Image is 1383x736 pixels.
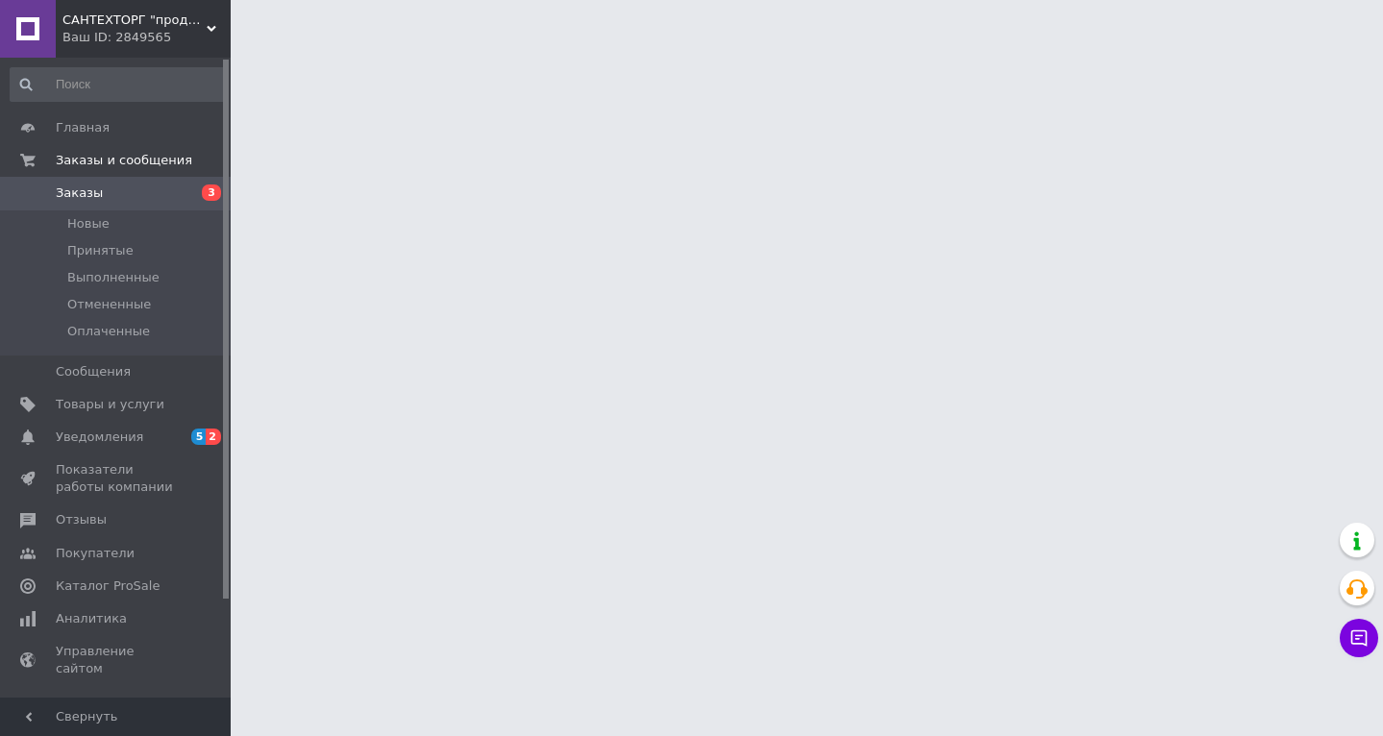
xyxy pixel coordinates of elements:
span: Новые [67,215,110,233]
span: Аналитика [56,610,127,627]
span: 2 [206,429,221,445]
span: Уведомления [56,429,143,446]
span: САНТЕХТОРГ "продажа сантехнических товаров" [62,12,207,29]
span: Товары и услуги [56,396,164,413]
span: Каталог ProSale [56,577,160,595]
span: Отзывы [56,511,107,528]
span: Выполненные [67,269,160,286]
span: 3 [202,184,221,201]
span: Заказы и сообщения [56,152,192,169]
span: Главная [56,119,110,136]
span: Оплаченные [67,323,150,340]
span: 5 [191,429,207,445]
span: Показатели работы компании [56,461,178,496]
span: Кошелек компании [56,694,178,728]
span: Принятые [67,242,134,259]
input: Поиск [10,67,227,102]
span: Управление сайтом [56,643,178,677]
button: Чат с покупателем [1340,619,1378,657]
span: Покупатели [56,545,135,562]
span: Заказы [56,184,103,202]
div: Ваш ID: 2849565 [62,29,231,46]
span: Отмененные [67,296,151,313]
span: Сообщения [56,363,131,380]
